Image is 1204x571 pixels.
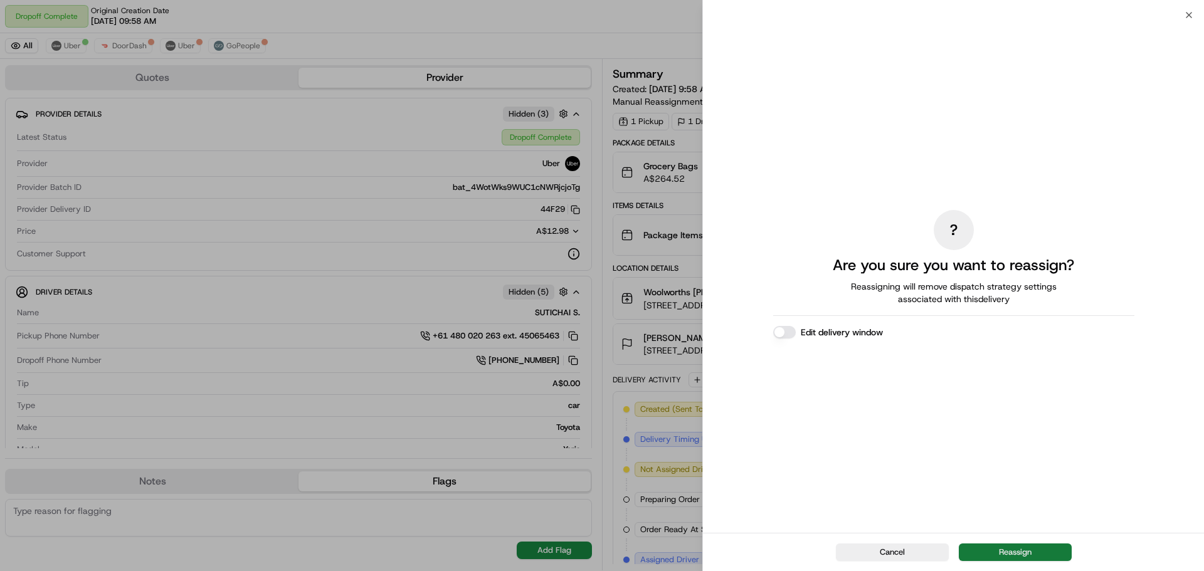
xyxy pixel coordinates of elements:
[801,326,883,338] label: Edit delivery window
[833,280,1074,305] span: Reassigning will remove dispatch strategy settings associated with this delivery
[934,210,974,250] div: ?
[833,255,1074,275] h2: Are you sure you want to reassign?
[959,543,1072,561] button: Reassign
[836,543,949,561] button: Cancel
